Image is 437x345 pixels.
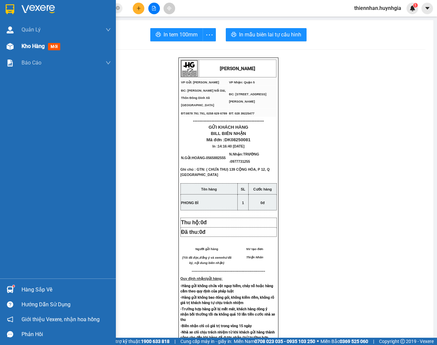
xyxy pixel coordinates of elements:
[317,340,319,343] span: ⚪️
[174,338,175,345] span: |
[195,247,218,251] span: Người gửi hàng
[211,131,246,136] span: BILL BIÊN NHẬN
[106,27,111,32] span: down
[373,338,374,345] span: |
[136,6,141,11] span: plus
[229,152,259,163] span: TRƯỜNG -
[6,6,16,13] span: Gửi:
[189,256,231,265] em: như đã ký, nội dung biên nhận)
[181,229,206,235] span: Đã thu:
[164,3,175,14] button: aim
[209,125,248,130] span: GỬI KHÁCH HÀNG
[148,3,160,14] button: file-add
[181,60,198,77] img: logo
[63,14,110,22] div: TRƯỜNG
[180,338,232,345] span: Cung cấp máy in - giấy in:
[255,339,315,344] strong: 0708 023 035 - 0935 103 250
[63,6,79,13] span: Nhận:
[181,112,227,115] span: ĐT:0878 791 791, 0258 629 6789
[203,28,216,41] button: more
[180,307,275,322] strong: -Trường hợp hàng gửi bị mất mát, khách hàng đòng ý nhận bồi thường tối đa không quá 10 lần tiền c...
[181,201,199,205] span: PHONG BÌ
[181,220,210,225] span: Thu hộ:
[150,28,203,41] button: printerIn tem 100mm
[229,81,255,84] span: VP Nhận: Quận 5
[181,156,226,160] span: N.Gửi:
[22,300,111,310] div: Hướng dẫn sử dụng
[246,247,263,251] span: NV tạo đơn
[231,32,236,38] span: printer
[192,156,205,160] span: HOÀNG
[413,3,418,8] sup: 1
[6,4,14,14] img: logo-vxr
[414,3,416,8] span: 1
[152,6,156,11] span: file-add
[226,28,307,41] button: printerIn mẫu biên lai tự cấu hình
[242,201,244,205] span: 1
[7,286,14,293] img: warehouse-icon
[180,295,274,305] strong: -Hàng gửi không bao đóng gói, không kiểm đếm, không rõ giá trị khách hàng tự chịu trách nhiệm
[234,338,315,345] span: Miền Nam
[22,285,111,295] div: Hàng sắp về
[205,156,226,160] span: -
[7,331,13,337] span: message
[253,187,272,191] strong: Cước hàng
[13,285,15,287] sup: 1
[7,301,13,308] span: question-circle
[224,137,251,142] span: DK08250081
[116,6,120,10] span: close-circle
[7,60,14,66] img: solution-icon
[193,118,264,123] span: ----------------------------------------------
[206,137,250,142] span: Mã đơn :
[63,22,110,31] div: 0977731255
[229,152,259,163] span: N.Nhận:
[106,60,111,65] span: down
[182,256,221,259] em: (Tôi đã đọc,đồng ý và xem
[6,6,59,21] div: [PERSON_NAME]
[400,339,405,344] span: copyright
[22,315,100,323] span: Giới thiệu Vexere, nhận hoa hồng
[340,339,368,344] strong: 0369 525 060
[201,220,207,225] span: 0đ
[218,144,245,148] span: 14:16:40 [DATE]
[62,42,86,49] span: Chưa thu
[181,81,219,84] span: VP Gửi: [PERSON_NAME]
[116,5,120,12] span: close-circle
[22,329,111,339] div: Phản hồi
[180,167,270,182] span: Ghi chú : GTN: ( CHƯA THU) 139 CỘNG HÒA, P 12, Q [GEOGRAPHIC_DATA]
[213,144,245,148] span: In :
[7,316,13,323] span: notification
[48,43,60,50] span: mới
[22,43,45,49] span: Kho hàng
[63,6,110,14] div: Quận 5
[22,25,41,34] span: Quản Lý
[220,66,255,71] strong: [PERSON_NAME]
[6,21,59,28] div: HOÀNG
[180,284,273,293] strong: -Hàng gửi không chứa vật nguy hiểm, cháy nổ hoặc hàng cấm theo quy định của pháp luật
[7,26,14,33] img: warehouse-icon
[167,6,171,11] span: aim
[22,59,41,67] span: Báo cáo
[261,201,265,205] span: 0đ
[349,4,407,12] span: thiennhan.huynhgia
[156,32,161,38] span: printer
[424,5,430,11] span: caret-down
[239,30,301,39] span: In mẫu biên lai tự cấu hình
[201,187,217,191] strong: Tên hàng
[192,269,196,274] span: ---
[199,229,206,235] span: 0đ
[181,89,226,107] span: ĐC: [PERSON_NAME] Nối Dài, Thôn Đông Dinh Xã [GEOGRAPHIC_DATA]
[229,112,255,115] span: ĐT: 028 39225477
[133,3,144,14] button: plus
[141,339,170,344] strong: 1900 633 818
[230,159,250,163] span: 0977731255
[241,187,245,191] strong: SL
[246,256,264,259] span: Thiện Nhân
[180,324,252,328] strong: -Biên nhận chỉ có giá trị trong vòng 15 ngày
[320,338,368,345] span: Miền Bắc
[229,93,267,103] span: ĐC: [STREET_ADDRESS][PERSON_NAME]
[180,277,222,280] strong: Quy định nhận/gửi hàng:
[164,30,198,39] span: In tem 100mm
[196,269,265,274] span: -----------------------------------------------
[206,156,226,160] span: 0565882555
